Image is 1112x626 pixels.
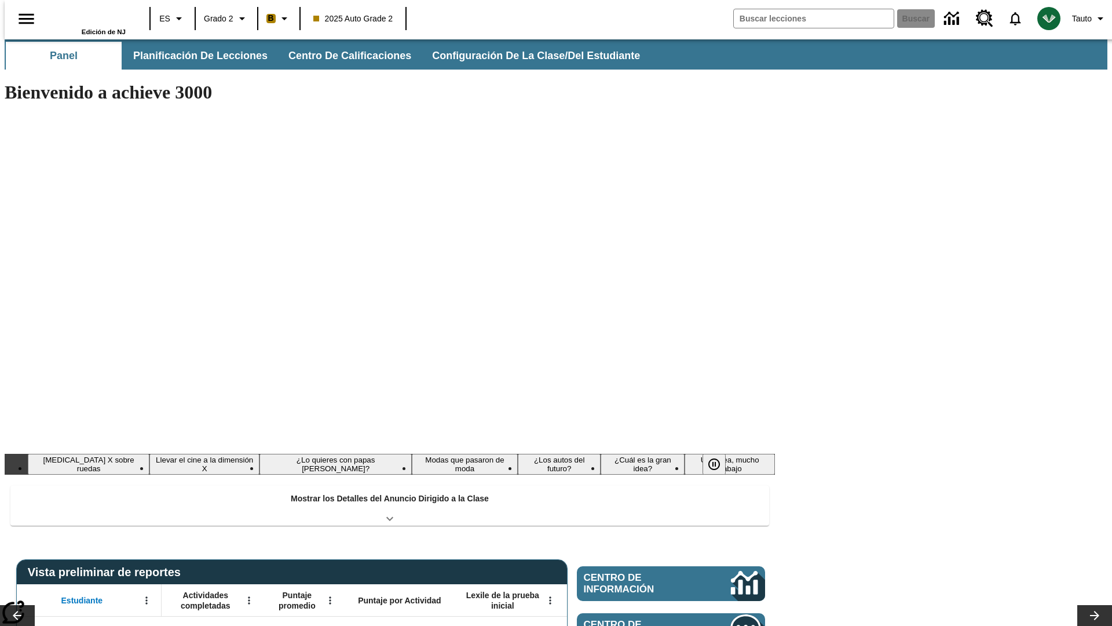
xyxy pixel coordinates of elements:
button: Diapositiva 5 ¿Los autos del futuro? [518,454,601,475]
span: B [268,11,274,26]
div: Pausar [703,454,737,475]
a: Centro de información [577,566,765,601]
button: Configuración de la clase/del estudiante [423,42,649,70]
button: Diapositiva 2 Llevar el cine a la dimensión X [149,454,259,475]
span: Estudiante [61,595,103,606]
button: Escoja un nuevo avatar [1030,3,1067,34]
span: Tauto [1072,13,1092,25]
div: Mostrar los Detalles del Anuncio Dirigido a la Clase [10,486,769,526]
a: Centro de recursos, Se abrirá en una pestaña nueva. [969,3,1000,34]
button: Diapositiva 3 ¿Lo quieres con papas fritas? [259,454,412,475]
span: Puntaje por Actividad [358,595,441,606]
button: Perfil/Configuración [1067,8,1112,29]
button: Diapositiva 6 ¿Cuál es la gran idea? [601,454,685,475]
button: Diapositiva 4 Modas que pasaron de moda [412,454,518,475]
span: Vista preliminar de reportes [28,566,186,579]
button: Panel [6,42,122,70]
button: Abrir menú [321,592,339,609]
button: Abrir menú [542,592,559,609]
button: Planificación de lecciones [124,42,277,70]
div: Subbarra de navegación [5,39,1107,70]
button: Diapositiva 7 Una idea, mucho trabajo [685,454,775,475]
span: Centro de información [584,572,692,595]
span: ES [159,13,170,25]
a: Notificaciones [1000,3,1030,34]
button: Centro de calificaciones [279,42,420,70]
button: Abrir menú [138,592,155,609]
span: Grado 2 [204,13,233,25]
button: Abrir menú [240,592,258,609]
span: Lexile de la prueba inicial [460,590,545,611]
p: Mostrar los Detalles del Anuncio Dirigido a la Clase [291,493,489,505]
span: Edición de NJ [82,28,126,35]
button: Boost El color de la clase es anaranjado claro. Cambiar el color de la clase. [262,8,296,29]
div: Subbarra de navegación [5,42,650,70]
button: Carrusel de lecciones, seguir [1077,605,1112,626]
span: 2025 Auto Grade 2 [313,13,393,25]
a: Portada [50,5,126,28]
img: avatar image [1037,7,1060,30]
span: Puntaje promedio [269,590,325,611]
a: Centro de información [937,3,969,35]
h1: Bienvenido a achieve 3000 [5,82,775,103]
button: Lenguaje: ES, Selecciona un idioma [154,8,191,29]
button: Grado: Grado 2, Elige un grado [199,8,254,29]
span: Actividades completadas [167,590,244,611]
button: Pausar [703,454,726,475]
div: Portada [50,4,126,35]
button: Diapositiva 1 Rayos X sobre ruedas [28,454,149,475]
button: Abrir el menú lateral [9,2,43,36]
input: Buscar campo [734,9,894,28]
